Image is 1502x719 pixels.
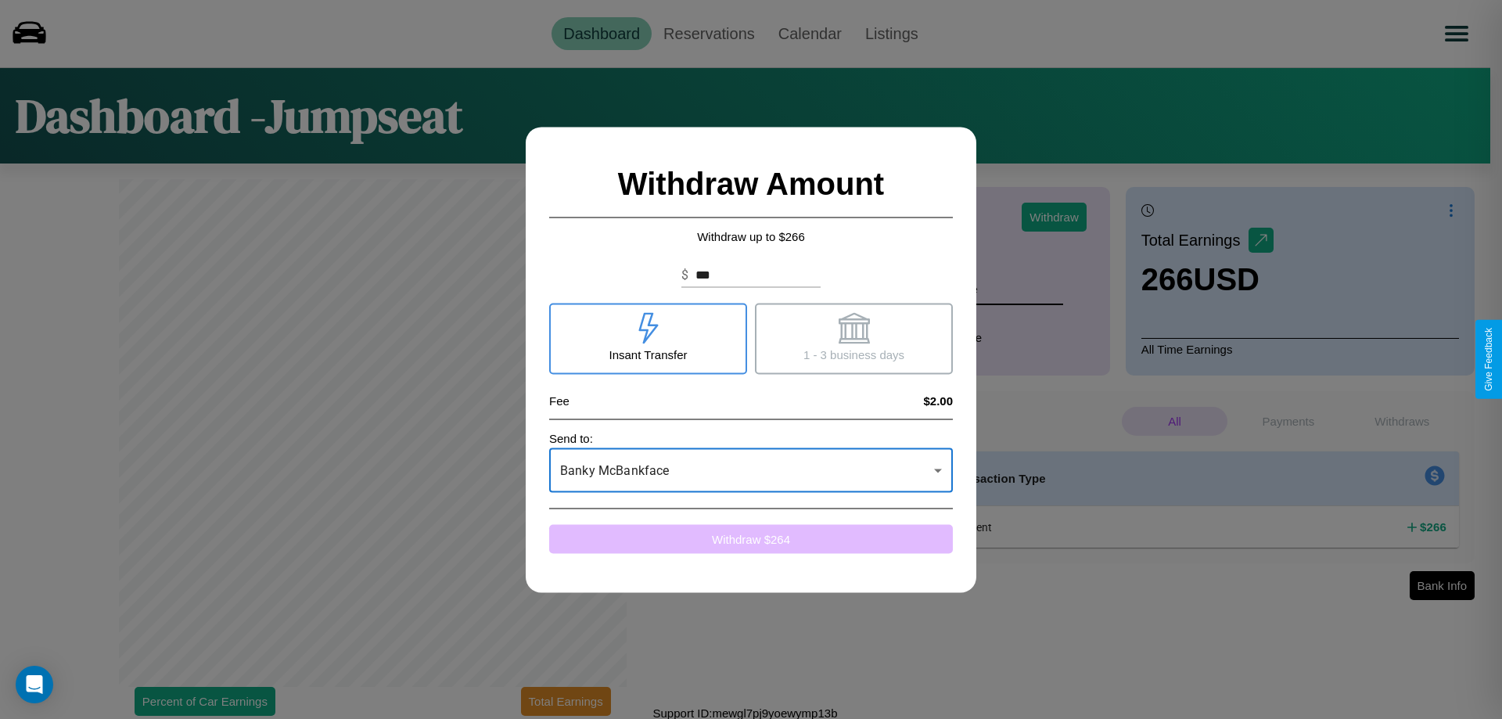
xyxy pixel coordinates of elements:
button: Withdraw $264 [549,524,953,553]
p: Send to: [549,427,953,448]
h4: $2.00 [923,394,953,407]
p: Insant Transfer [609,343,687,365]
p: 1 - 3 business days [803,343,904,365]
p: Withdraw up to $ 266 [549,225,953,246]
h2: Withdraw Amount [549,150,953,217]
div: Banky McBankface [549,448,953,492]
p: Fee [549,390,570,411]
div: Give Feedback [1483,328,1494,391]
div: Open Intercom Messenger [16,666,53,703]
p: $ [681,265,688,284]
